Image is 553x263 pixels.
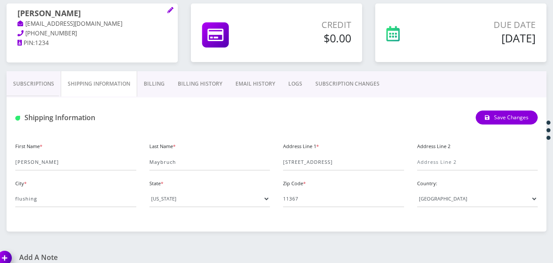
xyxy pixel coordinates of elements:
[137,71,171,97] a: Billing
[476,111,538,125] button: Save Changes
[171,71,229,97] a: Billing History
[17,9,167,19] h1: [PERSON_NAME]
[15,180,27,187] label: City
[270,18,351,31] p: Credit
[283,143,319,150] label: Address Line 1
[15,114,181,122] h1: Shipping Information
[35,39,49,47] span: 1234
[15,154,136,170] input: First Name
[25,29,77,37] span: [PHONE_NUMBER]
[229,71,282,97] a: EMAIL HISTORY
[149,180,163,187] label: State
[17,39,35,48] a: PIN:
[17,20,122,28] a: [EMAIL_ADDRESS][DOMAIN_NAME]
[149,154,270,170] input: Last Name
[15,190,136,207] input: City
[417,180,437,187] label: Country:
[149,143,176,150] label: Last Name
[283,180,306,187] label: Zip Code
[283,154,404,170] input: Address Line 1
[61,71,137,97] a: Shipping Information
[270,31,351,45] h5: $0.00
[15,143,42,150] label: First Name
[440,18,536,31] p: Due Date
[309,71,386,97] a: SUBSCRIPTION CHANGES
[7,71,61,97] a: Subscriptions
[283,190,404,207] input: Zip
[417,154,538,170] input: Address Line 2
[440,31,536,45] h5: [DATE]
[282,71,309,97] a: LOGS
[417,143,450,150] label: Address Line 2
